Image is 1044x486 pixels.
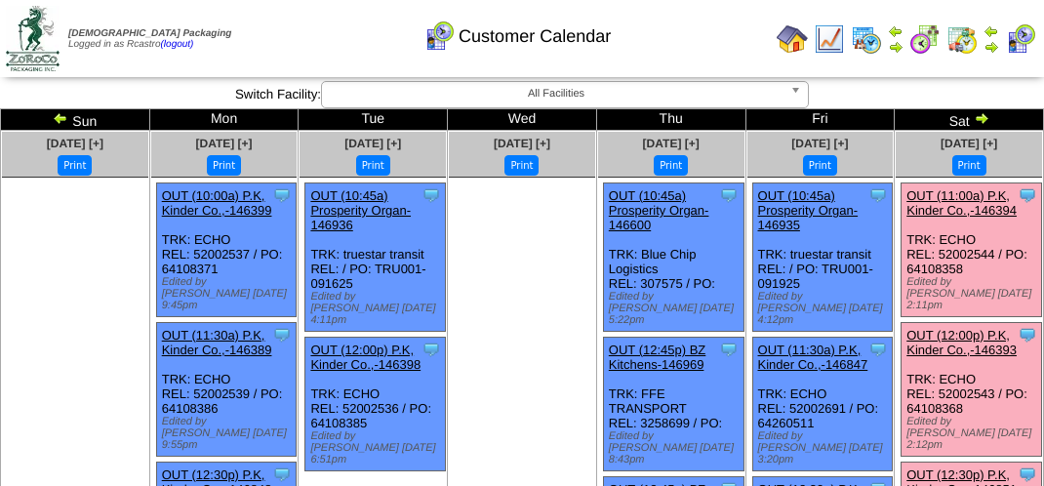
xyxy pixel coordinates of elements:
div: Edited by [PERSON_NAME] [DATE] 2:11pm [906,276,1041,311]
a: OUT (12:45p) BZ Kitchens-146969 [609,343,705,372]
div: Edited by [PERSON_NAME] [DATE] 9:45pm [162,276,297,311]
div: TRK: ECHO REL: 52002691 / PO: 64260511 [752,338,893,471]
a: [DATE] [+] [643,137,700,150]
a: [DATE] [+] [344,137,401,150]
td: Fri [745,109,895,131]
a: [DATE] [+] [791,137,848,150]
img: calendarcustomer.gif [423,20,455,52]
img: line_graph.gif [814,23,845,55]
a: OUT (10:45a) Prosperity Organ-146600 [609,188,709,232]
div: TRK: ECHO REL: 52002536 / PO: 64108385 [305,338,446,471]
img: calendarinout.gif [946,23,978,55]
td: Mon [149,109,299,131]
a: OUT (12:00p) P.K, Kinder Co.,-146398 [310,343,421,372]
div: Edited by [PERSON_NAME] [DATE] 6:51pm [310,430,445,466]
a: [DATE] [+] [941,137,997,150]
div: Edited by [PERSON_NAME] [DATE] 4:11pm [310,291,445,326]
img: arrowright.gif [984,39,999,55]
div: TRK: ECHO REL: 52002543 / PO: 64108368 [902,323,1042,457]
div: Edited by [PERSON_NAME] [DATE] 4:12pm [758,291,893,326]
button: Print [207,155,241,176]
button: Print [654,155,688,176]
img: zoroco-logo-small.webp [6,6,60,71]
span: All Facilities [330,82,783,105]
td: Sat [895,109,1044,131]
a: [DATE] [+] [47,137,103,150]
img: calendarprod.gif [851,23,882,55]
img: Tooltip [868,340,888,359]
div: TRK: ECHO REL: 52002537 / PO: 64108371 [156,183,297,317]
span: Logged in as Rcastro [68,28,231,50]
img: Tooltip [422,340,441,359]
button: Print [952,155,986,176]
a: OUT (11:30a) P.K, Kinder Co.,-146847 [758,343,868,372]
img: Tooltip [1018,325,1037,344]
div: TRK: ECHO REL: 52002544 / PO: 64108358 [902,183,1042,317]
img: Tooltip [1018,465,1037,484]
img: Tooltip [719,340,739,359]
a: (logout) [161,39,194,50]
img: Tooltip [272,465,292,484]
img: Tooltip [272,185,292,205]
td: Thu [596,109,745,131]
img: arrowleft.gif [888,23,903,39]
a: OUT (12:00p) P.K, Kinder Co.,-146393 [906,328,1017,357]
div: Edited by [PERSON_NAME] [DATE] 9:55pm [162,416,297,451]
span: [DEMOGRAPHIC_DATA] Packaging [68,28,231,39]
td: Tue [299,109,448,131]
div: TRK: Blue Chip Logistics REL: 307575 / PO: [603,183,743,332]
img: arrowright.gif [888,39,903,55]
span: Customer Calendar [459,26,611,47]
a: OUT (10:45a) Prosperity Organ-146936 [310,188,411,232]
button: Print [356,155,390,176]
div: TRK: truestar transit REL: / PO: TRU001-091625 [305,183,446,332]
img: Tooltip [272,325,292,344]
div: TRK: truestar transit REL: / PO: TRU001-091925 [752,183,893,332]
img: Tooltip [868,185,888,205]
button: Print [504,155,539,176]
img: arrowleft.gif [984,23,999,39]
img: Tooltip [719,185,739,205]
div: TRK: FFE TRANSPORT REL: 3258699 / PO: [603,338,743,471]
a: OUT (11:30a) P.K, Kinder Co.,-146389 [162,328,272,357]
button: Print [803,155,837,176]
a: OUT (10:45a) Prosperity Organ-146935 [758,188,859,232]
img: calendarcustomer.gif [1005,23,1036,55]
div: Edited by [PERSON_NAME] [DATE] 3:20pm [758,430,893,466]
td: Sun [1,109,150,131]
img: Tooltip [422,185,441,205]
a: [DATE] [+] [494,137,550,150]
a: OUT (10:00a) P.K, Kinder Co.,-146399 [162,188,272,218]
div: TRK: ECHO REL: 52002539 / PO: 64108386 [156,323,297,457]
img: Tooltip [1018,185,1037,205]
img: calendarblend.gif [909,23,941,55]
a: [DATE] [+] [196,137,253,150]
div: Edited by [PERSON_NAME] [DATE] 5:22pm [609,291,743,326]
button: Print [58,155,92,176]
div: Edited by [PERSON_NAME] [DATE] 2:12pm [906,416,1041,451]
img: arrowright.gif [974,110,989,126]
td: Wed [448,109,597,131]
a: OUT (11:00a) P.K, Kinder Co.,-146394 [906,188,1017,218]
div: Edited by [PERSON_NAME] [DATE] 8:43pm [609,430,743,466]
img: arrowleft.gif [53,110,68,126]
